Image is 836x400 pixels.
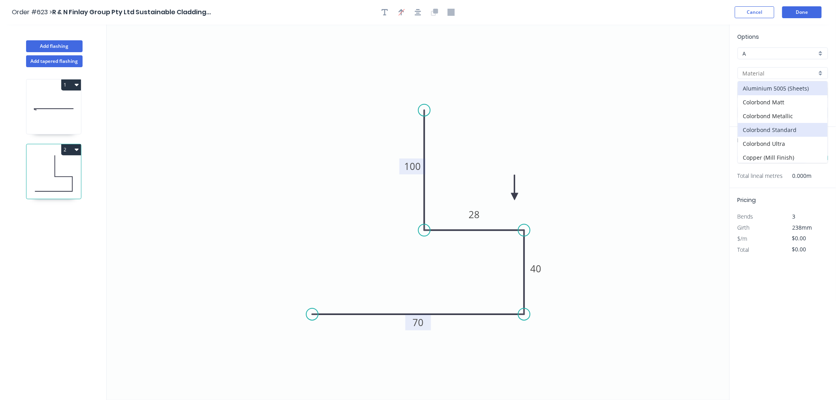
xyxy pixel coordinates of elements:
button: Cancel [735,6,774,18]
span: R & N Finlay Group Pty Ltd Sustainable Cladding... [52,8,211,17]
span: Total lineal metres [738,170,783,181]
span: Order #623 > [12,8,52,17]
span: 3 [793,213,796,220]
button: Add flashing [26,40,83,52]
span: Total [738,246,749,253]
span: Options [738,33,759,41]
button: 1 [61,79,81,91]
button: Add tapered flashing [26,55,83,67]
tspan: 100 [404,160,421,173]
span: $/m [738,235,748,242]
div: Aluminium 5005 (Sheets) [738,81,828,95]
span: Girth [738,224,750,231]
tspan: 40 [531,262,542,275]
span: Bends [738,213,753,220]
tspan: 70 [413,316,424,329]
tspan: 28 [469,208,480,221]
span: Pricing [738,196,756,204]
div: Colorbond Standard [738,123,828,137]
span: 238mm [793,224,812,231]
div: Colorbond Ultra [738,137,828,151]
button: Done [782,6,822,18]
div: Colorbond Metallic [738,109,828,123]
div: Copper (Mill Finish) [738,151,828,164]
input: Price level [743,49,817,58]
svg: 0 [107,25,730,400]
input: Material [743,69,817,77]
button: 2 [61,144,81,155]
span: 0.000m [783,170,812,181]
div: Colorbond Matt [738,95,828,109]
